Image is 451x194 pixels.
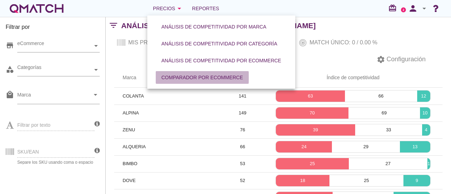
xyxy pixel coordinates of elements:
[420,109,430,117] p: 10
[6,90,14,99] i: local_mall
[161,57,281,64] div: Análisis de competitividad por eCommerce
[161,40,277,48] div: Análisis de competitividad por categoría
[222,88,264,105] td: 141
[123,93,144,99] span: COLANTA
[276,93,345,100] p: 63
[123,178,136,183] span: DOVE
[388,4,400,12] i: redeem
[91,90,100,99] i: arrow_drop_down
[422,126,430,133] p: 4
[153,69,252,86] a: Comparador por eCommerce
[345,93,417,100] p: 66
[377,55,385,64] i: settings
[6,41,14,50] i: store
[371,53,431,66] button: Configuración
[406,4,420,13] i: person
[8,1,65,15] a: white-qmatch-logo
[264,68,443,88] th: Índice de competitividad: Not sorted.
[355,126,422,133] p: 33
[153,4,184,13] div: Precios
[276,126,355,133] p: 39
[6,23,100,34] h3: Filtrar por
[401,7,406,12] a: 2
[276,143,332,150] p: 24
[156,54,287,67] button: Análisis de competitividad por eCommerce
[123,127,135,132] span: ZENU
[6,65,14,74] i: category
[348,109,420,117] p: 69
[156,20,272,33] button: Análisis de competitividad por marca
[147,1,189,15] button: Precios
[123,144,146,149] span: ALQUERIA
[161,23,266,31] div: Análisis de competitividad por marca
[276,177,329,184] p: 18
[161,74,243,81] div: Comparador por eCommerce
[385,55,426,64] span: Configuración
[222,138,264,155] td: 66
[420,4,428,13] i: arrow_drop_down
[153,35,286,52] a: Análisis de competitividad por categoría
[156,37,283,50] button: Análisis de competitividad por categoría
[153,18,275,35] a: Análisis de competitividad por marca
[156,71,249,84] button: Comparador por eCommerce
[123,110,139,115] span: ALPINA
[276,160,349,167] p: 25
[222,155,264,172] td: 53
[175,4,184,13] i: arrow_drop_down
[349,160,427,167] p: 27
[189,1,222,15] a: Reportes
[403,177,430,184] p: 9
[332,143,400,150] p: 29
[123,161,137,166] span: BIMBO
[121,20,316,31] h2: Análisis de competitividad por [PERSON_NAME]
[276,109,348,117] p: 70
[222,105,264,121] td: 149
[403,8,404,11] text: 2
[114,68,222,88] th: Marca: Not sorted.
[400,143,430,150] p: 13
[222,172,264,189] td: 52
[417,93,430,100] p: 12
[222,121,264,138] td: 76
[106,25,121,26] i: filter_list
[153,52,290,69] a: Análisis de competitividad por eCommerce
[427,160,430,167] p: 1
[329,177,404,184] p: 25
[192,4,219,13] span: Reportes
